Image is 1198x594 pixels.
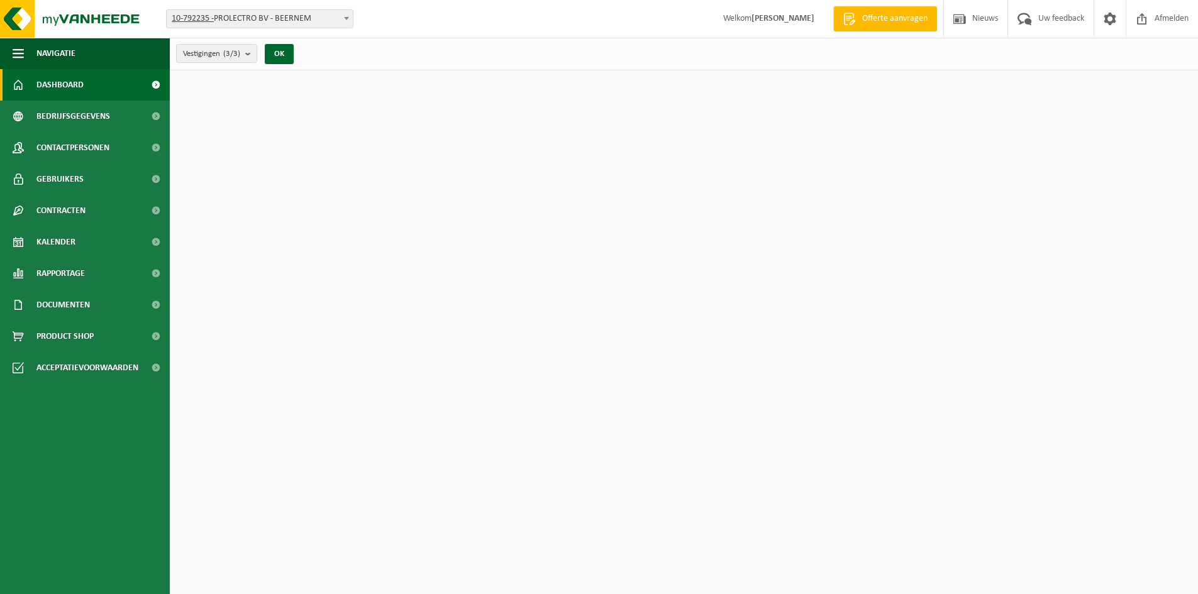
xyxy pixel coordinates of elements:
[183,45,240,63] span: Vestigingen
[265,44,294,64] button: OK
[176,44,257,63] button: Vestigingen(3/3)
[167,10,353,28] span: 10-792235 - PROLECTRO BV - BEERNEM
[36,352,138,383] span: Acceptatievoorwaarden
[36,226,75,258] span: Kalender
[36,321,94,352] span: Product Shop
[36,195,86,226] span: Contracten
[166,9,353,28] span: 10-792235 - PROLECTRO BV - BEERNEM
[833,6,937,31] a: Offerte aanvragen
[223,50,240,58] count: (3/3)
[36,289,90,321] span: Documenten
[859,13,931,25] span: Offerte aanvragen
[36,69,84,101] span: Dashboard
[752,14,814,23] strong: [PERSON_NAME]
[172,14,214,23] tcxspan: Call 10-792235 - via 3CX
[36,38,75,69] span: Navigatie
[36,258,85,289] span: Rapportage
[36,101,110,132] span: Bedrijfsgegevens
[36,163,84,195] span: Gebruikers
[36,132,109,163] span: Contactpersonen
